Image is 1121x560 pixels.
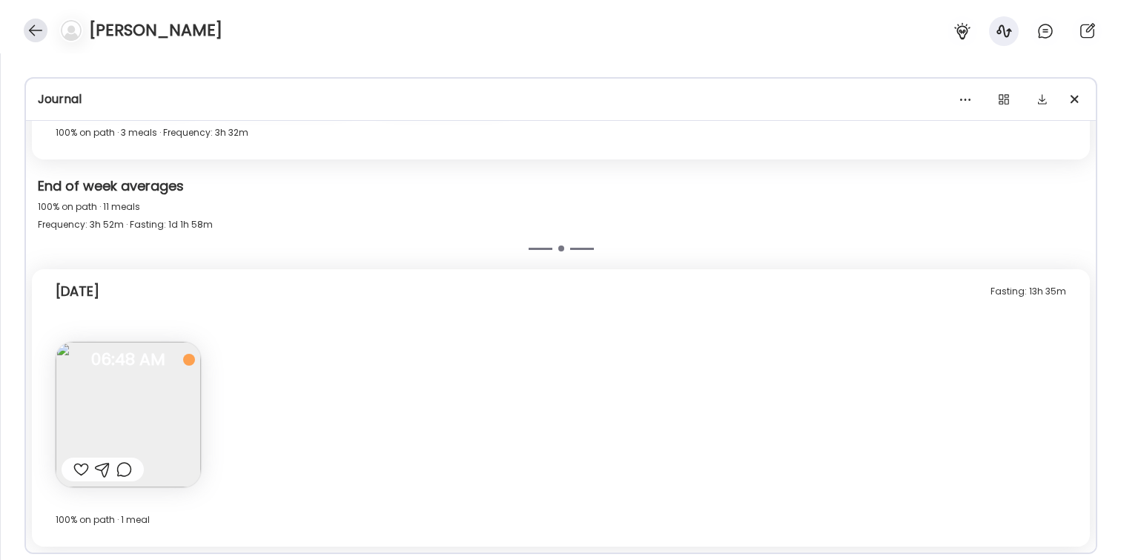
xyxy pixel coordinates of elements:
[56,283,99,300] div: [DATE]
[89,19,222,42] h4: [PERSON_NAME]
[38,90,1084,108] div: Journal
[56,342,201,487] img: images%2FNpBkYCDGbgOyATEklj5YtkCAVfl2%2FWtt5cL7zVD6jCDzn3kqS%2F8jqFsnAxEASVKHjYab2C_240
[56,124,1066,142] div: 100% on path · 3 meals · Frequency: 3h 32m
[61,20,82,41] img: bg-avatar-default.svg
[991,283,1066,300] div: Fasting: 13h 35m
[56,353,201,366] span: 06:48 AM
[38,198,1084,234] div: 100% on path · 11 meals Frequency: 3h 52m · Fasting: 1d 1h 58m
[38,177,1084,198] div: End of week averages
[56,511,1066,529] div: 100% on path · 1 meal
